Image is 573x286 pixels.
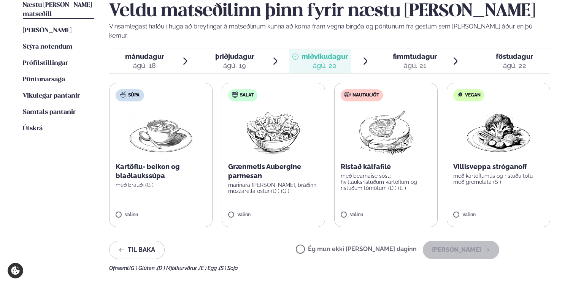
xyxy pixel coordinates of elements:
a: Næstu [PERSON_NAME] matseðill [23,1,94,19]
a: Útskrá [23,124,43,133]
span: Vikulegar pantanir [23,93,80,99]
span: (D ) Mjólkurvörur , [157,265,199,271]
p: með kartöflumús og ristuðu tofu með gremolata (S ) [453,173,544,185]
img: Vegan.svg [457,92,463,98]
span: Súpa [128,92,140,98]
div: ágú. 22 [496,61,533,70]
span: Samtals pantanir [23,109,76,115]
span: Vegan [465,92,481,98]
div: ágú. 21 [393,61,437,70]
span: [PERSON_NAME] [23,27,71,34]
p: Ristað kálfafilé [341,162,431,171]
h2: Veldu matseðilinn þinn fyrir næstu [PERSON_NAME] [109,1,550,22]
div: ágú. 19 [215,61,254,70]
span: Nautakjöt [352,92,379,98]
span: föstudagur [496,52,533,60]
p: Vinsamlegast hafðu í huga að breytingar á matseðlinum kunna að koma fram vegna birgða og pöntunum... [109,22,550,40]
p: með brauði (G ) [116,182,206,188]
span: (S ) Soja [219,265,238,271]
p: Villisveppa stróganoff [453,162,544,171]
p: með bearnaise sósu, hvítlauksristuðum kartöflum og ristuðum tómötum (D ) (E ) [341,173,431,191]
span: (G ) Glúten , [129,265,157,271]
span: Pöntunarsaga [23,76,65,83]
img: soup.svg [120,92,126,98]
a: Cookie settings [8,263,23,278]
button: Til baka [109,241,165,259]
div: ágú. 20 [302,61,348,70]
a: [PERSON_NAME] [23,26,71,35]
img: Vegan.png [465,107,532,156]
a: Samtals pantanir [23,108,76,117]
span: Útskrá [23,125,43,132]
a: Stýra notendum [23,43,73,52]
img: Soup.png [127,107,194,156]
span: þriðjudagur [215,52,254,60]
div: Ofnæmi: [109,265,550,271]
img: Salad.png [240,107,307,156]
p: marinara [PERSON_NAME], bráðinn mozzarella ostur (D ) (G ) [228,182,319,194]
span: (E ) Egg , [199,265,219,271]
span: fimmtudagur [393,52,437,60]
p: Kartöflu- beikon og blaðlaukssúpa [116,162,206,180]
img: beef.svg [344,92,351,98]
span: Salat [240,92,254,98]
a: Vikulegar pantanir [23,92,80,101]
a: Prófílstillingar [23,59,68,68]
button: [PERSON_NAME] [423,241,499,259]
a: Pöntunarsaga [23,75,65,84]
span: mánudagur [125,52,164,60]
span: Stýra notendum [23,44,73,50]
img: Lamb-Meat.png [352,107,420,156]
span: Næstu [PERSON_NAME] matseðill [23,2,92,17]
span: Prófílstillingar [23,60,68,66]
img: salad.svg [232,92,238,98]
span: miðvikudagur [302,52,348,60]
div: ágú. 18 [125,61,164,70]
p: Grænmetis Aubergine parmesan [228,162,319,180]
